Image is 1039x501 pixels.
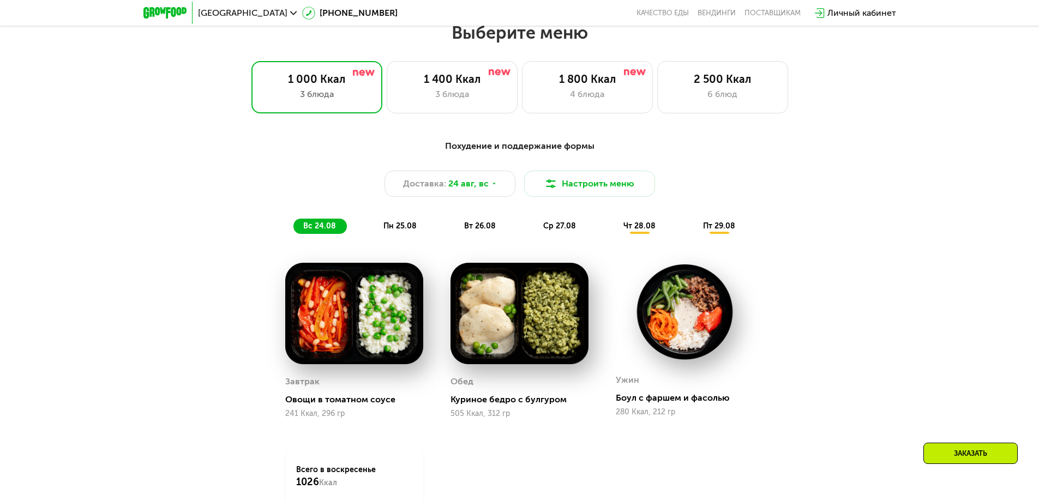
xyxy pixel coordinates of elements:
[451,409,588,418] div: 505 Ккал, 312 гр
[744,9,801,17] div: поставщикам
[285,409,423,418] div: 241 Ккал, 296 гр
[296,464,412,488] div: Всего в воскресенье
[669,73,777,86] div: 2 500 Ккал
[451,394,597,405] div: Куриное бедро с булгуром
[616,393,762,403] div: Боул с фаршем и фасолью
[296,476,319,488] span: 1026
[616,372,639,388] div: Ужин
[398,88,506,101] div: 3 блюда
[285,394,432,405] div: Овощи в томатном соусе
[383,221,417,231] span: пн 25.08
[533,73,641,86] div: 1 800 Ккал
[302,7,398,20] a: [PHONE_NUMBER]
[524,171,655,197] button: Настроить меню
[303,221,336,231] span: вс 24.08
[698,9,736,17] a: Вендинги
[827,7,896,20] div: Личный кабинет
[669,88,777,101] div: 6 блюд
[616,408,754,417] div: 280 Ккал, 212 гр
[263,73,371,86] div: 1 000 Ккал
[197,140,843,153] div: Похудение и поддержание формы
[533,88,641,101] div: 4 блюда
[623,221,656,231] span: чт 28.08
[703,221,735,231] span: пт 29.08
[636,9,689,17] a: Качество еды
[448,177,489,190] span: 24 авг, вс
[451,373,473,390] div: Обед
[398,73,506,86] div: 1 400 Ккал
[263,88,371,101] div: 3 блюда
[198,9,287,17] span: [GEOGRAPHIC_DATA]
[923,443,1018,464] div: Заказать
[403,177,446,190] span: Доставка:
[543,221,576,231] span: ср 27.08
[35,22,1004,44] h2: Выберите меню
[319,478,337,487] span: Ккал
[464,221,496,231] span: вт 26.08
[285,373,320,390] div: Завтрак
